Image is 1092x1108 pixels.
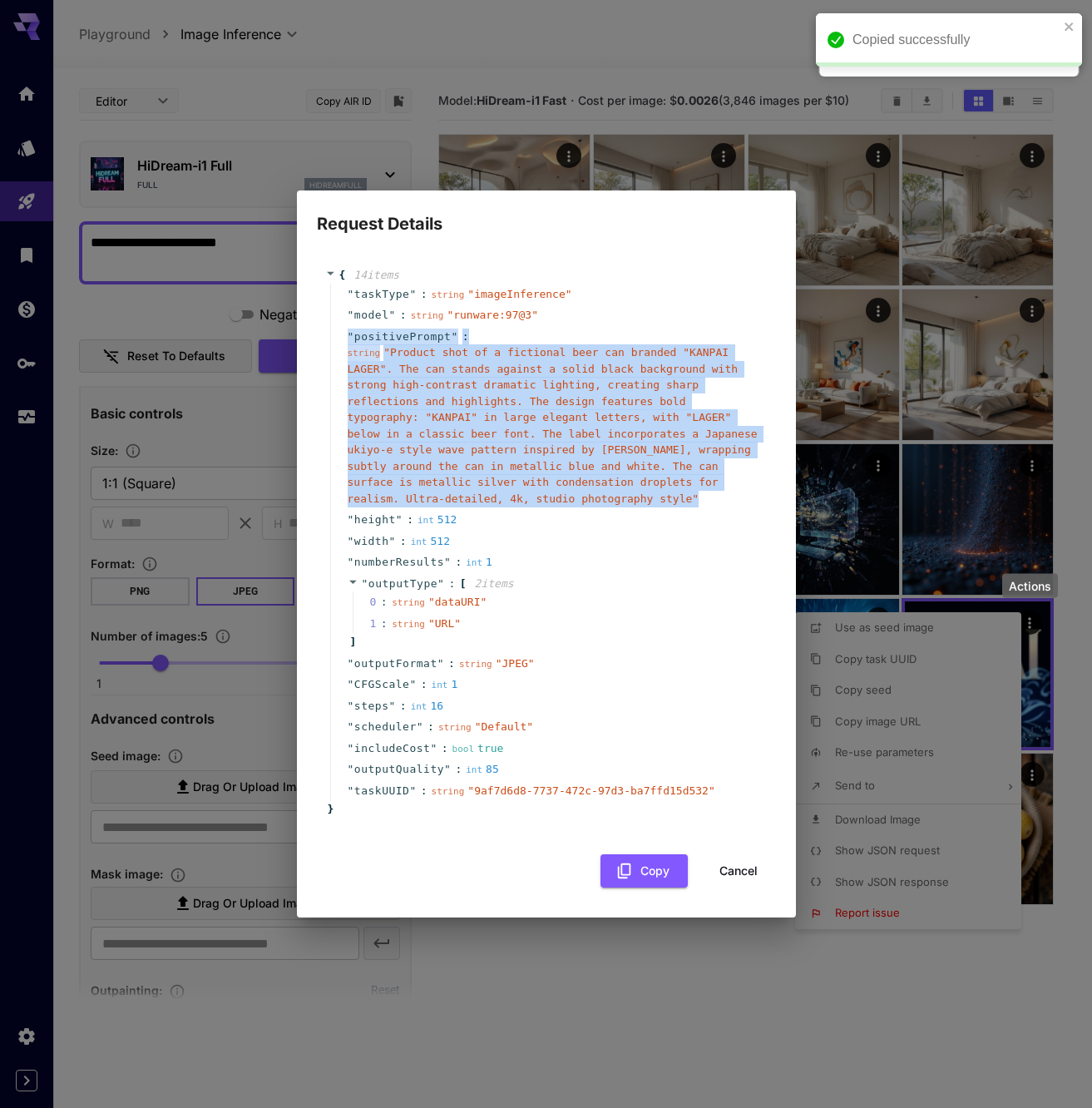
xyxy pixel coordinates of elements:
div: : [381,594,388,611]
span: " JPEG " [496,657,535,670]
span: : [400,533,407,550]
span: taskType [354,286,410,303]
span: : [462,329,469,345]
span: 2 item s [475,577,514,590]
div: 512 [418,512,457,528]
span: int [411,701,427,712]
div: Copied successfully [852,30,1059,50]
span: " [348,742,354,754]
span: " [348,309,354,321]
span: outputQuality [354,761,444,778]
div: 1 [432,676,458,693]
span: string [348,348,381,359]
span: ] [348,634,357,650]
span: " [437,657,444,670]
span: " [348,513,354,526]
button: close [1064,20,1075,33]
span: " dataURI " [428,596,487,608]
span: : [442,740,448,757]
span: : [421,783,427,799]
span: int [466,557,482,568]
span: " [388,535,395,547]
span: includeCost [354,740,431,757]
div: 512 [411,533,450,550]
span: " [348,330,354,343]
span: string [392,597,425,608]
span: " [396,513,403,526]
span: CFGScale [354,676,410,693]
span: [ [460,576,467,592]
span: outputFormat [354,655,437,672]
span: : [421,676,427,693]
span: scheduler [354,719,417,735]
span: 1 [370,616,393,632]
span: " [437,577,444,590]
span: " [348,556,354,568]
span: " imageInference " [467,288,571,300]
span: " Product shot of a fictional beer can branded "KANPAI LAGER". The can stands against a solid bla... [348,346,758,505]
span: string [411,310,444,321]
span: outputType [368,577,437,590]
span: " [362,577,368,590]
span: " runware:97@3 " [447,309,538,321]
span: { [339,267,346,284]
span: positivePrompt [354,329,452,345]
span: " [409,784,416,797]
div: 85 [466,761,499,778]
span: 0 [370,594,393,611]
span: " [348,763,354,775]
span: " [409,678,416,690]
span: string [432,289,465,300]
span: " [348,700,354,712]
span: bool [452,744,475,754]
span: } [325,801,334,818]
span: steps [354,698,389,715]
span: : [421,286,427,303]
span: " [417,720,423,733]
span: : [455,761,462,778]
div: : [381,616,388,632]
span: : [400,307,407,324]
span: " [348,678,354,690]
span: : [427,719,434,735]
span: string [438,722,472,733]
span: taskUUID [354,783,410,799]
span: : [448,576,455,592]
div: 1 [466,554,492,571]
button: Copy [600,854,688,888]
span: numberResults [354,554,444,571]
h2: Request Details [297,190,796,237]
span: " [388,309,395,321]
span: width [354,533,389,550]
span: model [354,307,389,324]
span: string [459,659,492,670]
span: " [444,763,451,775]
span: " [348,720,354,733]
span: : [400,698,407,715]
span: " URL " [428,617,461,630]
div: true [452,740,504,757]
span: : [455,554,462,571]
span: " [409,288,416,300]
span: " 9af7d6d8-7737-472c-97d3-ba7ffd15d532 " [467,784,714,797]
div: Actions [1002,574,1058,598]
span: " [388,700,395,712]
span: " [444,556,451,568]
span: string [432,786,465,797]
span: int [418,515,434,526]
button: Cancel [701,854,776,888]
span: int [432,680,448,690]
div: 16 [411,698,444,715]
span: " [348,535,354,547]
span: " [348,784,354,797]
span: int [411,537,427,547]
span: " Default " [475,720,533,733]
span: height [354,512,396,528]
span: " [348,288,354,300]
span: : [448,655,455,672]
span: int [466,764,482,775]
span: : [407,512,413,528]
span: string [392,619,425,630]
span: " [348,657,354,670]
span: " [451,330,457,343]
